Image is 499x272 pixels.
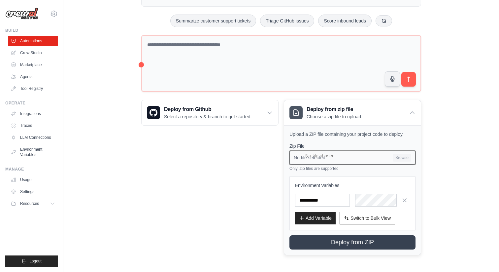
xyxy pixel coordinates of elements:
[8,36,58,46] a: Automations
[8,198,58,209] button: Resources
[8,83,58,94] a: Tool Registry
[8,186,58,197] a: Settings
[5,167,58,172] div: Manage
[289,143,416,149] label: Zip File
[289,235,416,250] button: Deploy from ZIP
[20,201,39,206] span: Resources
[5,255,58,267] button: Logout
[289,151,416,165] input: No file selected Browse
[170,15,256,27] button: Summarize customer support tickets
[340,212,395,224] button: Switch to Bulk View
[8,59,58,70] a: Marketplace
[8,132,58,143] a: LLM Connections
[295,182,410,189] h3: Environment Variables
[8,48,58,58] a: Crew Studio
[289,166,416,171] p: Only .zip files are supported
[8,175,58,185] a: Usage
[307,113,362,120] p: Choose a zip file to upload.
[8,108,58,119] a: Integrations
[5,8,38,20] img: Logo
[260,15,314,27] button: Triage GitHub issues
[8,71,58,82] a: Agents
[318,15,372,27] button: Score inbound leads
[8,144,58,160] a: Environment Variables
[295,212,336,224] button: Add Variable
[8,120,58,131] a: Traces
[164,113,251,120] p: Select a repository & branch to get started.
[5,28,58,33] div: Build
[350,215,391,221] span: Switch to Bulk View
[5,100,58,106] div: Operate
[164,105,251,113] h3: Deploy from Github
[29,258,42,264] span: Logout
[289,131,416,137] p: Upload a ZIP file containing your project code to deploy.
[307,105,362,113] h3: Deploy from zip file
